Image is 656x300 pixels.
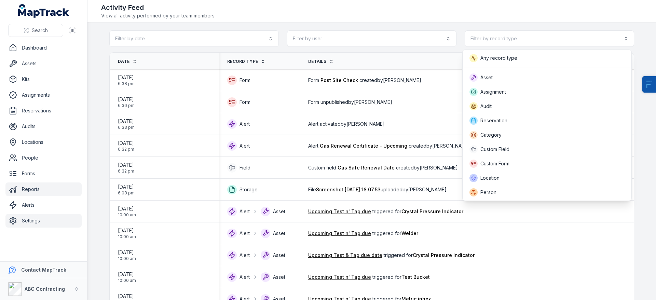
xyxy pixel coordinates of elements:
[480,55,517,62] span: Any record type
[480,189,496,196] span: Person
[480,88,506,95] span: Assignment
[465,30,634,47] button: Filter by record type
[480,103,492,110] span: Audit
[480,117,507,124] span: Reservation
[462,50,632,201] div: Filter by record type
[480,132,502,138] span: Category
[480,146,509,153] span: Custom Field
[480,74,493,81] span: Asset
[480,160,509,167] span: Custom Form
[480,175,500,181] span: Location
